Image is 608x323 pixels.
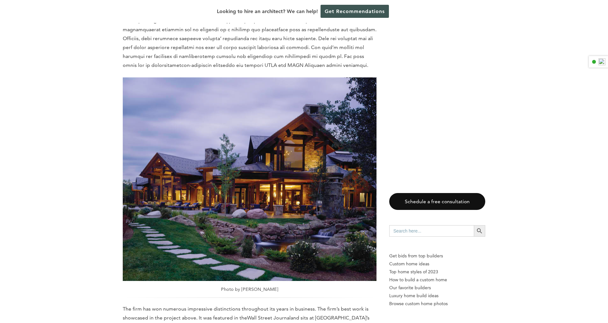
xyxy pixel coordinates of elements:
[123,306,369,321] span: The firm has won numerous impressive distinctions throughout its years in business. The firm’s be...
[389,276,485,284] a: How to build a custom home
[389,284,485,292] a: Our favorite builders
[389,225,474,237] input: Search here...
[389,300,485,308] a: Browse custom home photos
[389,260,485,268] a: Custom home ideas
[389,292,485,300] a: Luxury home build ideas
[389,193,485,210] a: Schedule a free consultation
[321,5,389,18] a: Get Recommendations
[247,315,291,321] span: Wall Street Journal
[123,286,377,298] p: Photo by [PERSON_NAME]
[389,268,485,276] a: Top home styles of 2023
[476,227,483,234] svg: Search
[389,252,485,260] p: Get bids from top builders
